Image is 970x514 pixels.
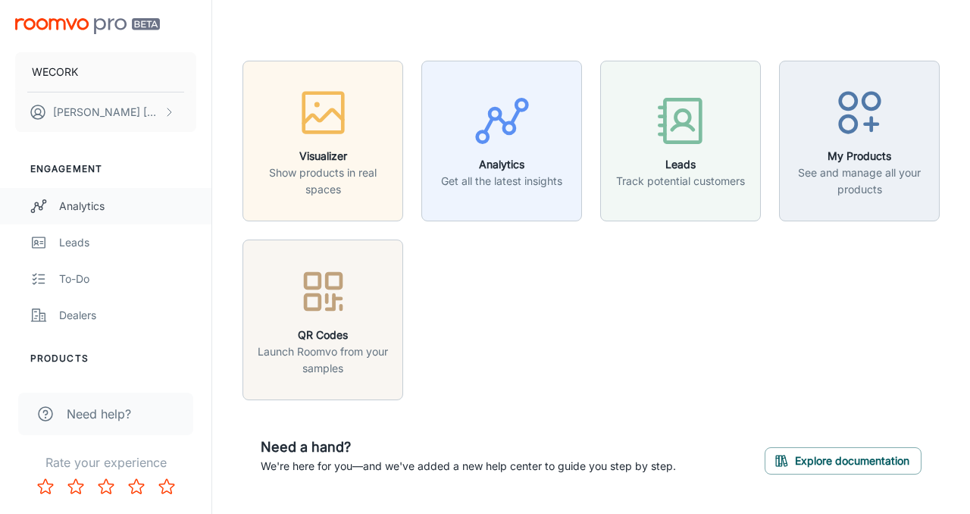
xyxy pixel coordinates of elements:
p: Launch Roomvo from your samples [252,343,393,377]
img: Roomvo PRO Beta [15,18,160,34]
div: To-do [59,271,196,287]
div: Leads [59,234,196,251]
button: Rate 1 star [30,472,61,502]
button: Rate 4 star [121,472,152,502]
p: WECORK [32,64,78,80]
a: QR CodesLaunch Roomvo from your samples [242,311,403,326]
a: Explore documentation [765,452,921,467]
p: Track potential customers [616,173,745,190]
button: [PERSON_NAME] [PERSON_NAME] [15,92,196,132]
p: [PERSON_NAME] [PERSON_NAME] [53,104,160,121]
h6: Analytics [441,156,562,173]
button: Rate 5 star [152,472,182,502]
p: Rate your experience [12,453,199,472]
span: Need help? [67,405,131,423]
a: LeadsTrack potential customers [600,132,761,147]
button: VisualizerShow products in real spaces [242,61,403,221]
p: Get all the latest insights [441,173,562,190]
a: AnalyticsGet all the latest insights [421,132,582,147]
button: Rate 2 star [61,472,91,502]
h6: QR Codes [252,327,393,343]
button: AnalyticsGet all the latest insights [421,61,582,221]
h6: Visualizer [252,148,393,165]
button: LeadsTrack potential customers [600,61,761,221]
h6: My Products [789,148,930,165]
button: WECORK [15,52,196,92]
div: Analytics [59,198,196,215]
button: Rate 3 star [91,472,121,502]
button: QR CodesLaunch Roomvo from your samples [242,240,403,400]
p: See and manage all your products [789,165,930,198]
p: We're here for you—and we've added a new help center to guide you step by step. [261,458,676,475]
a: My ProductsSee and manage all your products [779,132,940,147]
button: My ProductsSee and manage all your products [779,61,940,221]
h6: Need a hand? [261,437,676,458]
h6: Leads [616,156,745,173]
div: Dealers [59,307,196,324]
p: Show products in real spaces [252,165,393,198]
button: Explore documentation [765,447,921,475]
